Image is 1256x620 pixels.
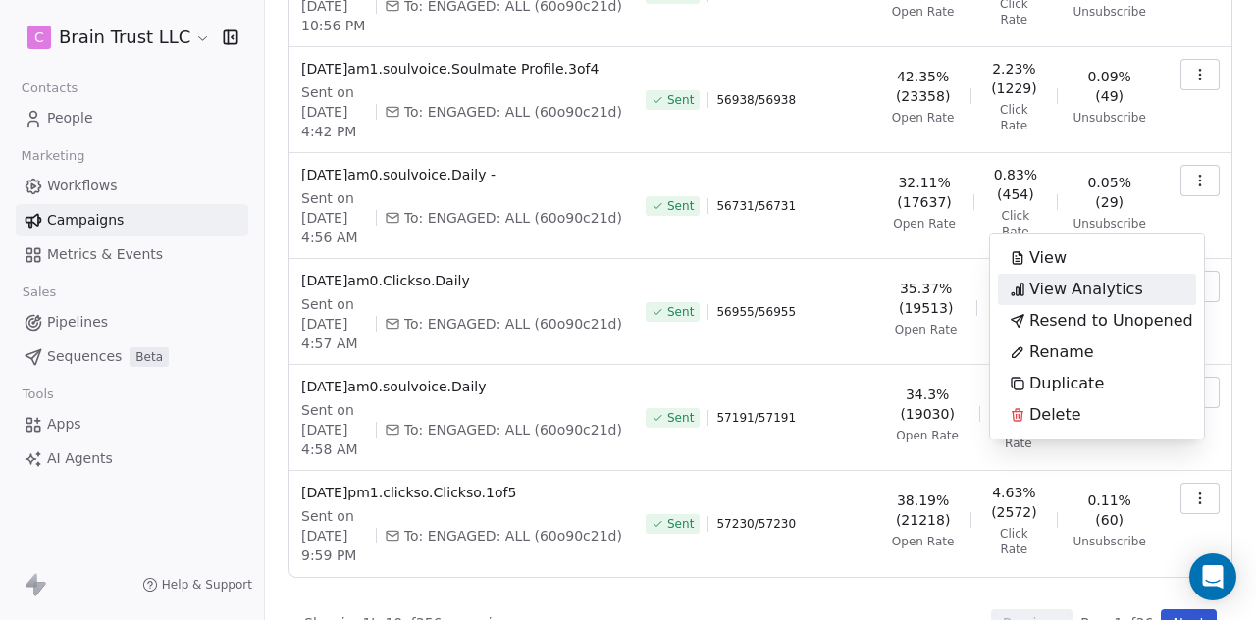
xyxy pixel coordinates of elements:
[1029,309,1193,333] span: Resend to Unopened
[998,242,1196,431] div: Suggestions
[1029,372,1104,395] span: Duplicate
[1029,403,1081,427] span: Delete
[1029,246,1067,270] span: View
[1029,278,1143,301] span: View Analytics
[1029,340,1094,364] span: Rename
